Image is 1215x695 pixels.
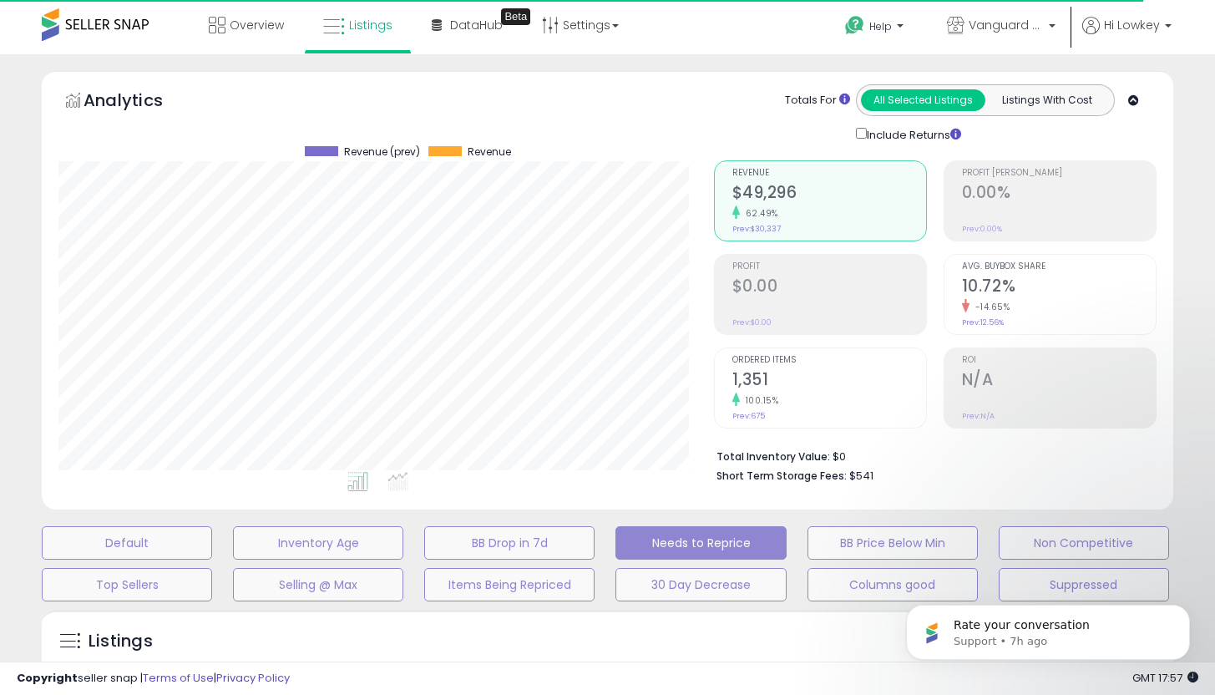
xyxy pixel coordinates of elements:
[962,183,1156,205] h2: 0.00%
[732,317,772,327] small: Prev: $0.00
[450,17,503,33] span: DataHub
[849,468,873,484] span: $541
[615,526,786,560] button: Needs to Reprice
[999,526,1169,560] button: Non Competitive
[740,394,779,407] small: 100.15%
[740,207,778,220] small: 62.49%
[42,568,212,601] button: Top Sellers
[716,469,847,483] b: Short Term Storage Fees:
[1104,17,1160,33] span: Hi Lowkey
[468,146,511,158] span: Revenue
[962,224,1002,234] small: Prev: 0.00%
[732,262,926,271] span: Profit
[17,671,290,687] div: seller snap | |
[807,526,978,560] button: BB Price Below Min
[424,526,595,560] button: BB Drop in 7d
[233,526,403,560] button: Inventory Age
[844,15,865,36] i: Get Help
[732,224,781,234] small: Prev: $30,337
[424,568,595,601] button: Items Being Repriced
[732,356,926,365] span: Ordered Items
[969,301,1010,313] small: -14.65%
[84,89,195,116] h5: Analytics
[962,370,1156,393] h2: N/A
[962,411,995,421] small: Prev: N/A
[716,449,830,464] b: Total Inventory Value:
[962,169,1156,178] span: Profit [PERSON_NAME]
[843,124,981,144] div: Include Returns
[881,570,1215,687] iframe: Intercom notifications message
[732,276,926,299] h2: $0.00
[501,8,530,25] div: Tooltip anchor
[344,146,420,158] span: Revenue (prev)
[985,89,1109,111] button: Listings With Cost
[807,568,978,601] button: Columns good
[962,317,1004,327] small: Prev: 12.56%
[969,17,1044,33] span: Vanguard Systems Shop
[732,169,926,178] span: Revenue
[785,93,850,109] div: Totals For
[17,670,78,686] strong: Copyright
[832,3,920,54] a: Help
[732,183,926,205] h2: $49,296
[233,568,403,601] button: Selling @ Max
[349,17,392,33] span: Listings
[962,276,1156,299] h2: 10.72%
[962,262,1156,271] span: Avg. Buybox Share
[861,89,985,111] button: All Selected Listings
[999,568,1169,601] button: Suppressed
[716,445,1144,465] li: $0
[1082,17,1172,54] a: Hi Lowkey
[869,19,892,33] span: Help
[962,356,1156,365] span: ROI
[732,411,765,421] small: Prev: 675
[732,370,926,393] h2: 1,351
[42,526,212,560] button: Default
[230,17,284,33] span: Overview
[615,568,786,601] button: 30 Day Decrease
